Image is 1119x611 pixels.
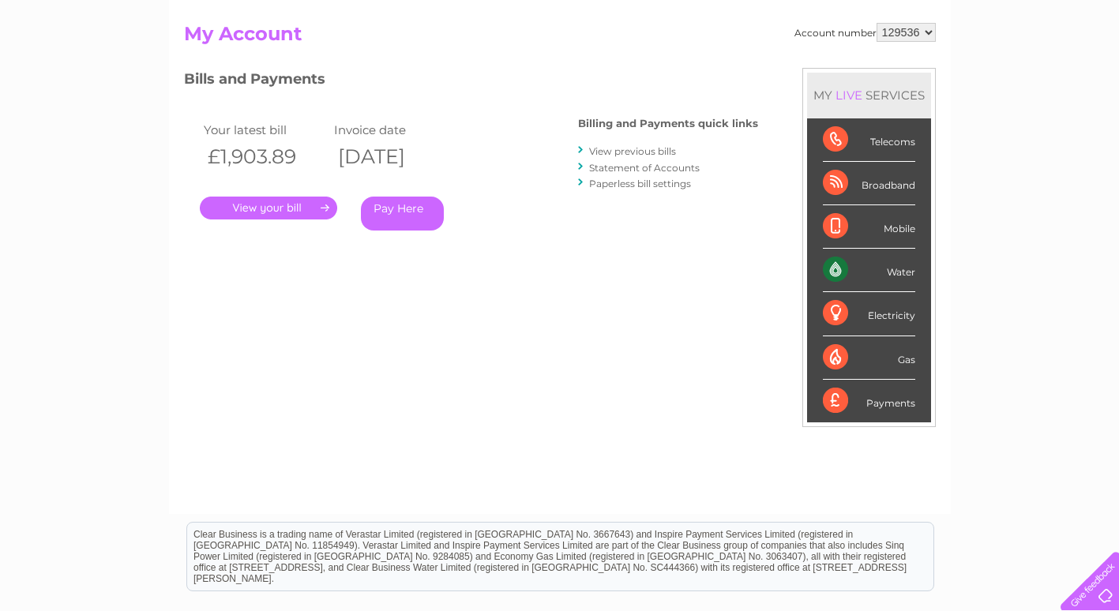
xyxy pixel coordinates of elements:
a: 0333 014 3131 [821,8,930,28]
a: Contact [1014,67,1053,79]
a: . [200,197,337,219]
a: Paperless bill settings [589,178,691,189]
th: £1,903.89 [200,141,330,173]
div: LIVE [832,88,866,103]
a: Energy [881,67,915,79]
h2: My Account [184,23,936,53]
div: Broadband [823,162,915,205]
div: MY SERVICES [807,73,931,118]
div: Telecoms [823,118,915,162]
a: View previous bills [589,145,676,157]
td: Your latest bill [200,119,330,141]
a: Statement of Accounts [589,162,700,174]
div: Electricity [823,292,915,335]
a: Blog [982,67,1004,79]
a: Pay Here [361,197,444,231]
div: Gas [823,336,915,380]
div: Mobile [823,205,915,249]
td: Invoice date [330,119,460,141]
h3: Bills and Payments [184,68,758,96]
a: Water [841,67,871,79]
th: [DATE] [330,141,460,173]
h4: Billing and Payments quick links [578,118,758,129]
a: Telecoms [925,67,972,79]
a: Log out [1067,67,1104,79]
div: Clear Business is a trading name of Verastar Limited (registered in [GEOGRAPHIC_DATA] No. 3667643... [187,9,933,77]
img: logo.png [39,41,120,89]
div: Account number [794,23,936,42]
div: Water [823,249,915,292]
div: Payments [823,380,915,422]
